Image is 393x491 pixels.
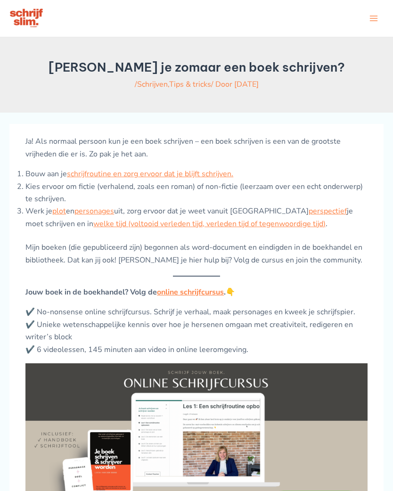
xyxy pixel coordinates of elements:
a: personages [74,206,114,216]
a: welke tijd (voltooid verleden tijd, verleden tijd of tegenwoordige tijd) [93,219,326,229]
a: online schrijfcursus [157,287,224,297]
a: [DATE] [234,79,259,90]
b: 👇 [226,287,235,297]
li: Bouw aan je [25,168,368,180]
a: Schrijven [137,79,168,90]
strong: Jouw boek in de boekhandel? Volg de . [25,287,226,297]
p: ✔️ No-nonsense online schrijfcursus. Schrijf je verhaal, maak personages en kweek je schrijfspier... [25,306,368,356]
a: perspectief [309,206,347,216]
li: Kies ervoor om fictie (verhalend, zoals een roman) of non-fictie (leerzaam over een echt onderwer... [25,180,368,205]
a: plot [52,206,66,216]
li: Werk je en uit, zorg ervoor dat je weet vanuit [GEOGRAPHIC_DATA] je moet schrijven en in . [25,205,368,230]
a: Tips & tricks [169,79,211,90]
p: Ja! Als normaal persoon kun je een boek schrijven – een boek schrijven is een van de grootste vri... [25,135,368,160]
span: , [137,79,211,90]
h1: [PERSON_NAME] je zomaar een boek schrijven? [23,60,370,74]
a: schrijfroutine en zorg ervoor dat je blijft schrijven. [67,169,233,179]
img: schrijfcursus schrijfslim academy [9,8,44,29]
p: Mijn boeken (die gepubliceerd zijn) begonnen als word-document en eindigden in de boekhandel en b... [25,241,368,266]
div: / / Door [23,79,370,90]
